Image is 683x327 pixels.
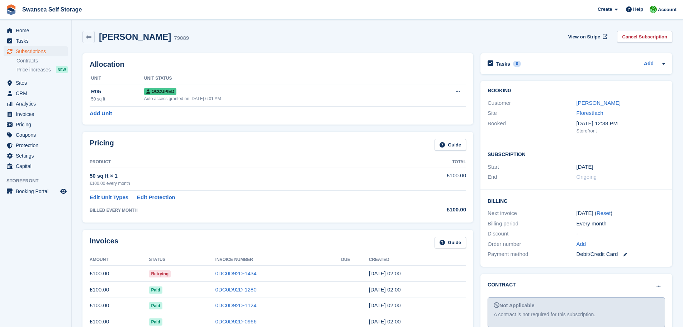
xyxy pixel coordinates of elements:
[597,210,611,216] a: Reset
[149,270,171,277] span: Retrying
[149,254,215,266] th: Status
[4,151,68,161] a: menu
[644,60,654,68] a: Add
[598,6,612,13] span: Create
[577,209,665,218] div: [DATE] ( )
[488,230,576,238] div: Discount
[149,318,162,326] span: Paid
[577,127,665,135] div: Storefront
[577,163,593,171] time: 2025-03-28 01:00:00 UTC
[90,157,397,168] th: Product
[488,109,576,117] div: Site
[577,220,665,228] div: Every month
[91,96,144,102] div: 50 sq ft
[6,177,71,184] span: Storefront
[369,286,401,293] time: 2025-07-28 01:00:43 UTC
[90,266,149,282] td: £100.00
[494,311,659,318] div: A contract is not required for this subscription.
[16,140,59,150] span: Protection
[488,163,576,171] div: Start
[4,78,68,88] a: menu
[56,66,68,73] div: NEW
[4,46,68,56] a: menu
[369,302,401,308] time: 2025-06-28 01:00:37 UTC
[4,120,68,130] a: menu
[6,4,16,15] img: stora-icon-8386f47178a22dfd0bd8f6a31ec36ba5ce8667c1dd55bd0f319d3a0aa187defe.svg
[397,157,466,168] th: Total
[90,180,397,187] div: £100.00 every month
[4,130,68,140] a: menu
[488,250,576,258] div: Payment method
[488,120,576,135] div: Booked
[4,25,68,36] a: menu
[174,34,189,42] div: 79089
[19,4,85,15] a: Swansea Self Storage
[577,240,586,248] a: Add
[90,298,149,314] td: £100.00
[488,209,576,218] div: Next invoice
[577,110,603,116] a: Fforestfach
[577,174,597,180] span: Ongoing
[90,139,114,151] h2: Pricing
[16,88,59,98] span: CRM
[488,173,576,181] div: End
[488,281,516,289] h2: Contract
[369,270,401,276] time: 2025-08-28 01:00:10 UTC
[4,88,68,98] a: menu
[90,237,118,249] h2: Invoices
[90,282,149,298] td: £100.00
[617,31,672,43] a: Cancel Subscription
[90,60,466,69] h2: Allocation
[149,302,162,309] span: Paid
[568,33,600,41] span: View on Stripe
[650,6,657,13] img: Andrew Robbins
[90,109,112,118] a: Add Unit
[435,237,466,249] a: Guide
[496,61,510,67] h2: Tasks
[137,193,175,202] a: Edit Protection
[16,99,59,109] span: Analytics
[59,187,68,196] a: Preview store
[397,206,466,214] div: £100.00
[215,254,341,266] th: Invoice Number
[144,73,413,84] th: Unit Status
[4,186,68,196] a: menu
[369,254,466,266] th: Created
[90,254,149,266] th: Amount
[577,230,665,238] div: -
[4,36,68,46] a: menu
[144,88,176,95] span: Occupied
[144,95,413,102] div: Auto access granted on [DATE] 6:01 AM
[16,109,59,119] span: Invoices
[99,32,171,42] h2: [PERSON_NAME]
[633,6,643,13] span: Help
[16,46,59,56] span: Subscriptions
[91,88,144,96] div: R05
[488,99,576,107] div: Customer
[90,172,397,180] div: 50 sq ft × 1
[341,254,369,266] th: Due
[215,286,256,293] a: 0DC0D92D-1280
[149,286,162,294] span: Paid
[577,250,665,258] div: Debit/Credit Card
[16,120,59,130] span: Pricing
[16,78,59,88] span: Sites
[90,193,128,202] a: Edit Unit Types
[4,140,68,150] a: menu
[16,130,59,140] span: Coupons
[16,161,59,171] span: Capital
[215,318,256,324] a: 0DC0D92D-0966
[90,207,397,214] div: BILLED EVERY MONTH
[16,66,51,73] span: Price increases
[4,109,68,119] a: menu
[488,240,576,248] div: Order number
[565,31,609,43] a: View on Stripe
[16,151,59,161] span: Settings
[369,318,401,324] time: 2025-05-28 01:00:30 UTC
[494,302,659,309] div: Not Applicable
[16,36,59,46] span: Tasks
[397,168,466,190] td: £100.00
[488,88,665,94] h2: Booking
[215,302,256,308] a: 0DC0D92D-1124
[577,100,621,106] a: [PERSON_NAME]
